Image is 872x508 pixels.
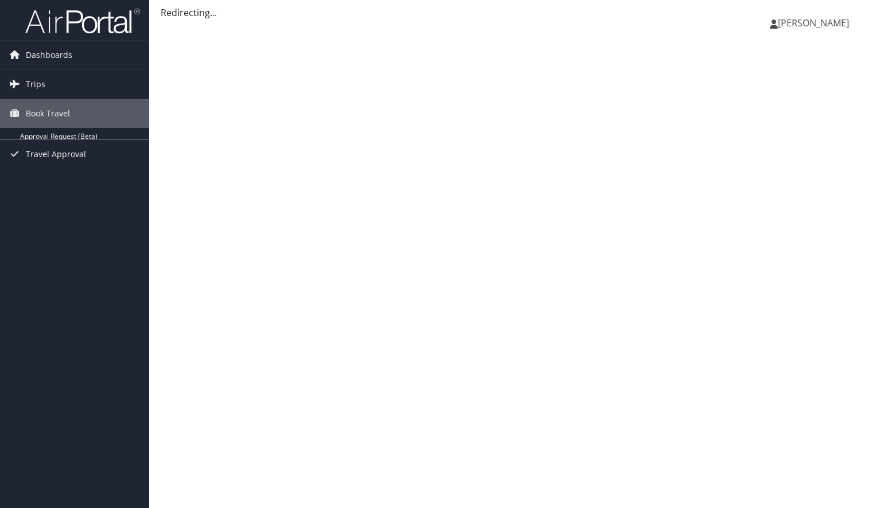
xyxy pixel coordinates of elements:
[26,70,45,99] span: Trips
[26,41,72,69] span: Dashboards
[26,140,86,169] span: Travel Approval
[25,7,140,34] img: airportal-logo.png
[770,6,861,40] a: [PERSON_NAME]
[161,6,861,19] div: Redirecting...
[26,99,70,128] span: Book Travel
[778,17,849,29] span: [PERSON_NAME]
